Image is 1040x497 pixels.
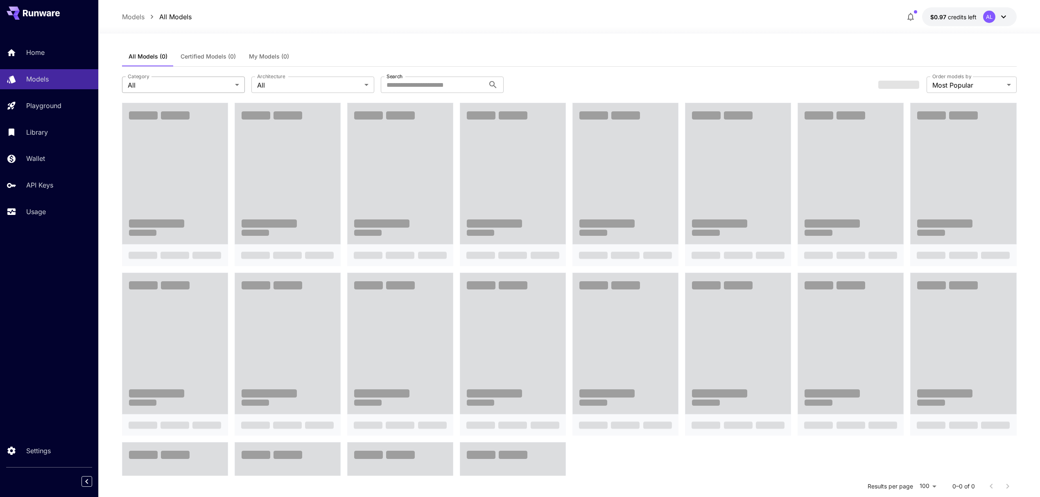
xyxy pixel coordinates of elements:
span: All [128,80,232,90]
span: My Models (0) [249,53,289,60]
a: Models [122,12,145,22]
a: All Models [159,12,192,22]
p: Home [26,47,45,57]
span: $0.97 [930,14,948,20]
button: $0.9692AL [922,7,1017,26]
p: Settings [26,446,51,456]
nav: breadcrumb [122,12,192,22]
label: Architecture [257,73,285,80]
p: API Keys [26,180,53,190]
p: Usage [26,207,46,217]
label: Search [387,73,402,80]
div: AL [983,11,995,23]
span: Most Popular [932,80,1004,90]
p: Library [26,127,48,137]
span: Certified Models (0) [181,53,236,60]
span: credits left [948,14,977,20]
label: Order models by [932,73,971,80]
label: Category [128,73,149,80]
p: Results per page [868,482,913,490]
button: Collapse sidebar [81,476,92,487]
p: Playground [26,101,61,111]
p: Models [26,74,49,84]
p: 0–0 of 0 [952,482,975,490]
p: Wallet [26,154,45,163]
div: Collapse sidebar [88,474,98,489]
span: All Models (0) [129,53,167,60]
div: 100 [916,480,939,492]
div: $0.9692 [930,13,977,21]
span: All [257,80,361,90]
